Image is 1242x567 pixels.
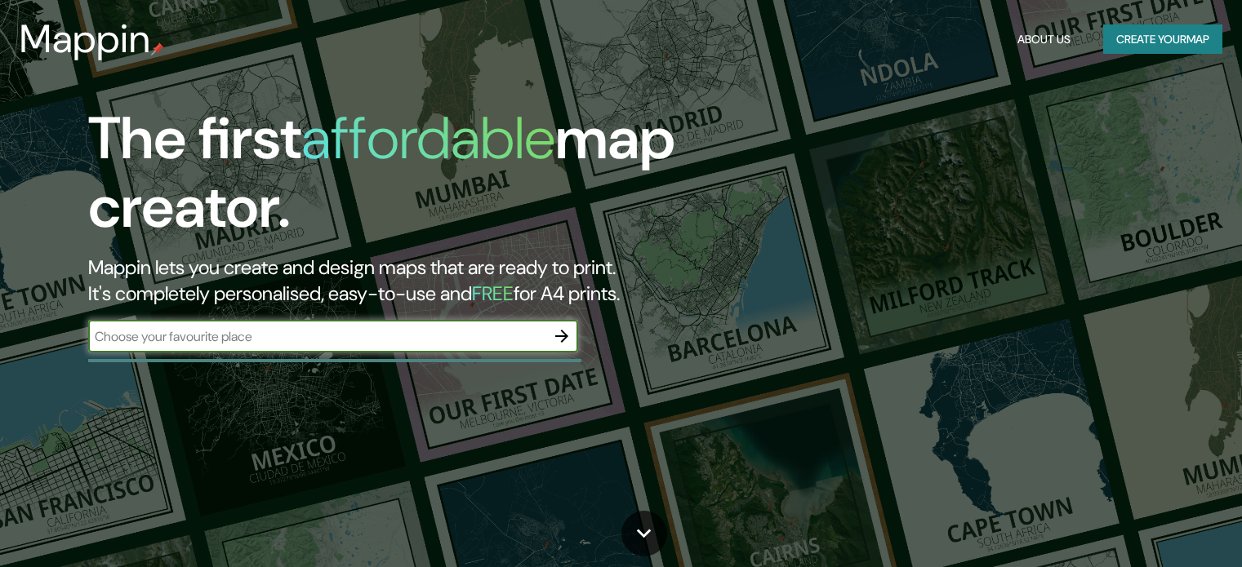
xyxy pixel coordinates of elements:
h1: affordable [301,100,555,176]
button: About Us [1011,24,1077,55]
h2: Mappin lets you create and design maps that are ready to print. It's completely personalised, eas... [88,255,710,307]
h1: The first map creator. [88,104,710,255]
h5: FREE [472,281,514,306]
h3: Mappin [20,16,151,62]
button: Create yourmap [1103,24,1222,55]
input: Choose your favourite place [88,327,545,346]
img: mappin-pin [151,42,164,55]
